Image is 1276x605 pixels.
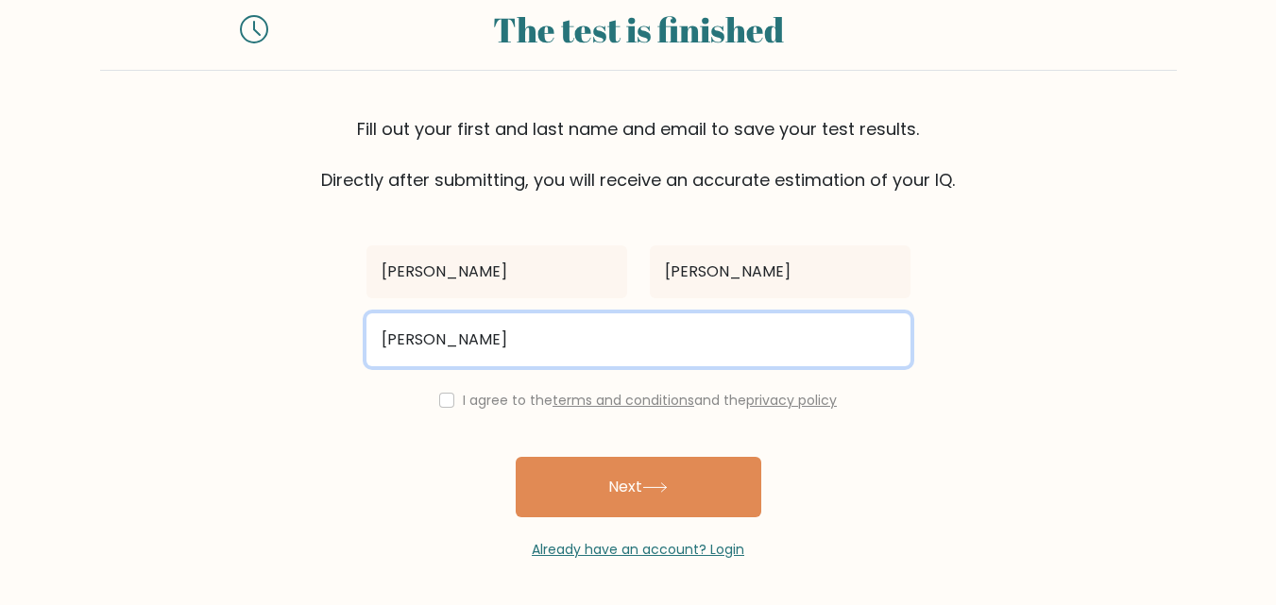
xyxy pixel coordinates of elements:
input: Last name [650,245,910,298]
div: The test is finished [291,4,986,55]
input: Email [366,313,910,366]
a: terms and conditions [553,391,694,410]
div: Fill out your first and last name and email to save your test results. Directly after submitting,... [100,116,1177,193]
input: First name [366,245,627,298]
label: I agree to the and the [463,391,837,410]
a: privacy policy [746,391,837,410]
a: Already have an account? Login [532,540,744,559]
button: Next [516,457,761,517]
